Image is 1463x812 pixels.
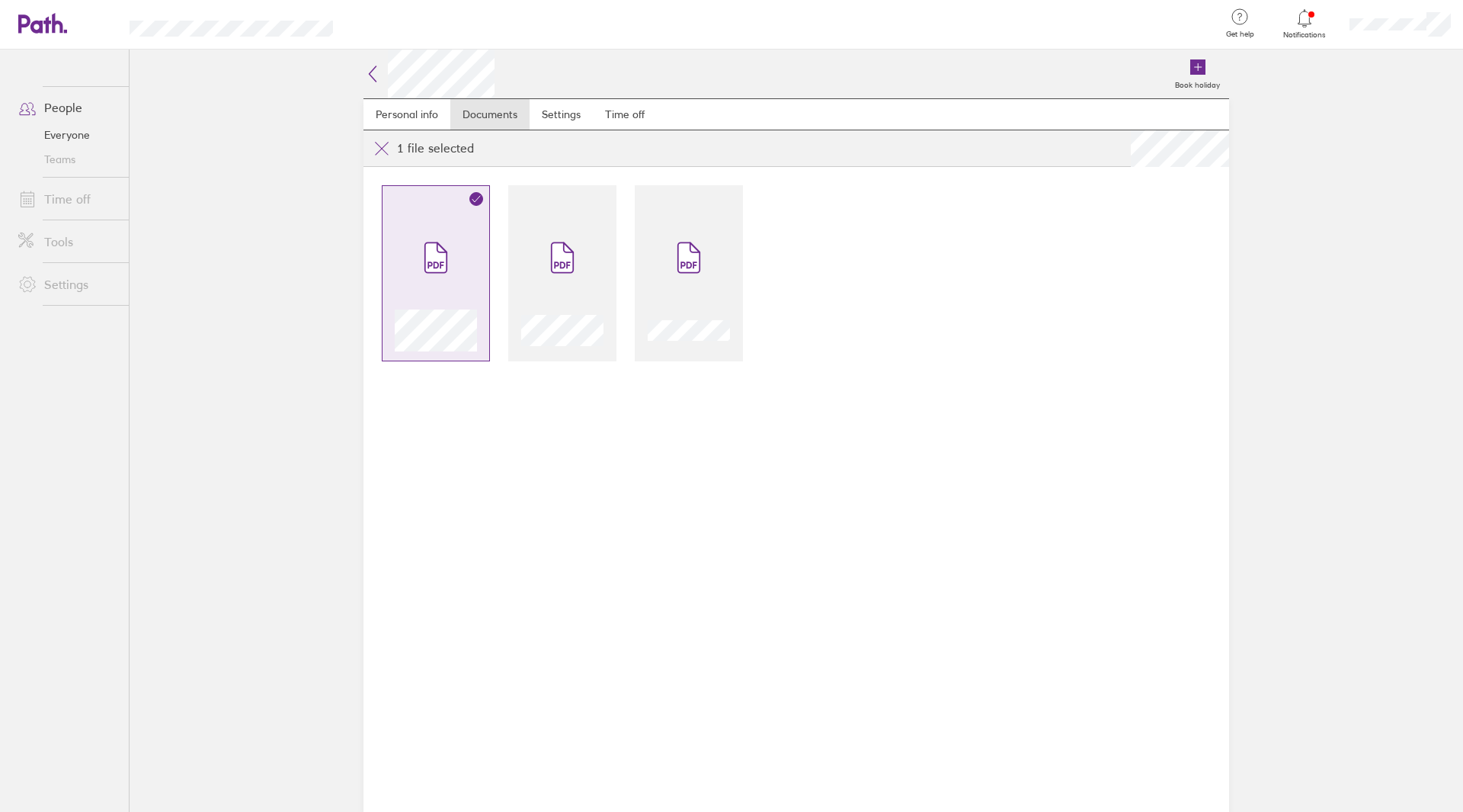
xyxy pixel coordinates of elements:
a: Tools [6,226,129,257]
a: Everyone [6,123,129,147]
a: Time off [6,184,129,214]
a: Settings [530,99,593,130]
span: 1 file selected [397,136,474,161]
a: Book holiday [1166,50,1229,98]
a: Personal info [363,99,450,130]
span: Get help [1215,30,1265,39]
a: People [6,92,129,123]
a: Notifications [1280,8,1330,40]
a: Teams [6,147,129,172]
a: Settings [6,269,129,300]
label: Book holiday [1166,76,1229,90]
span: Notifications [1280,30,1330,40]
button: 1 file selected [363,130,483,167]
a: Time off [593,99,657,130]
a: Documents [450,99,530,130]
